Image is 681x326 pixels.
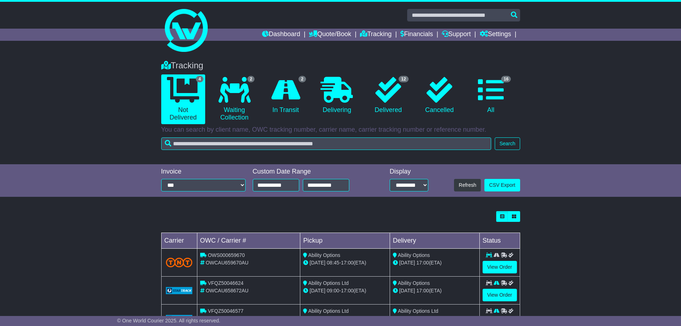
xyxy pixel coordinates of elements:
span: 09:00 [327,288,339,293]
span: 17:00 [416,288,429,293]
p: You can search by client name, OWC tracking number, carrier name, carrier tracking number or refe... [161,126,520,134]
div: - (ETA) [303,259,387,267]
div: - (ETA) [303,287,387,295]
div: - (ETA) [303,315,387,322]
span: VFQZ50046624 [208,280,243,286]
div: Tracking [158,60,524,71]
span: Ability Options [398,280,430,286]
a: View Order [483,261,517,273]
a: Dashboard [262,29,300,41]
span: 2 [298,76,306,82]
span: 17:00 [341,288,354,293]
a: View Order [483,289,517,301]
div: Custom Date Range [253,168,367,176]
span: 2 [247,76,255,82]
span: [DATE] [310,288,325,293]
a: 2 In Transit [263,74,307,117]
img: TNT_Domestic.png [166,258,193,267]
td: Delivery [390,233,479,249]
span: Ability Options Ltd [398,308,438,314]
button: Search [495,137,520,150]
td: OWC / Carrier # [197,233,300,249]
a: 4 Not Delivered [161,74,205,124]
span: [DATE] [310,260,325,266]
td: Carrier [161,233,197,249]
span: 4 [196,76,203,82]
span: 17:00 [341,260,354,266]
a: Settings [480,29,511,41]
span: VFQZ50046577 [208,308,243,314]
span: OWCAU659670AU [206,260,248,266]
div: (ETA) [393,259,477,267]
span: 16 [501,76,511,82]
span: Ability Options Ltd [308,308,349,314]
div: Display [390,168,428,176]
td: Pickup [300,233,390,249]
span: OWS000659670 [208,252,245,258]
a: Tracking [360,29,391,41]
span: 08:45 [327,260,339,266]
span: Ability Options [308,252,340,258]
a: 16 All [469,74,513,117]
span: © One World Courier 2025. All rights reserved. [117,318,221,323]
span: [DATE] [399,288,415,293]
a: Quote/Book [309,29,351,41]
span: 12 [399,76,408,82]
div: (ETA) [393,315,477,322]
a: 12 Delivered [366,74,410,117]
div: Invoice [161,168,246,176]
img: GetCarrierServiceLogo [166,287,193,294]
span: [DATE] [399,260,415,266]
span: 17:00 [416,260,429,266]
a: CSV Export [484,179,520,191]
a: Financials [400,29,433,41]
button: Refresh [454,179,481,191]
span: OWCAU658672AU [206,288,248,293]
td: Status [479,233,520,249]
a: Cancelled [418,74,462,117]
a: Support [442,29,471,41]
div: (ETA) [393,287,477,295]
a: 2 Waiting Collection [212,74,256,124]
img: GetCarrierServiceLogo [166,315,193,322]
span: Ability Options [398,252,430,258]
span: Ability Options Ltd [308,280,349,286]
a: Delivering [315,74,359,117]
